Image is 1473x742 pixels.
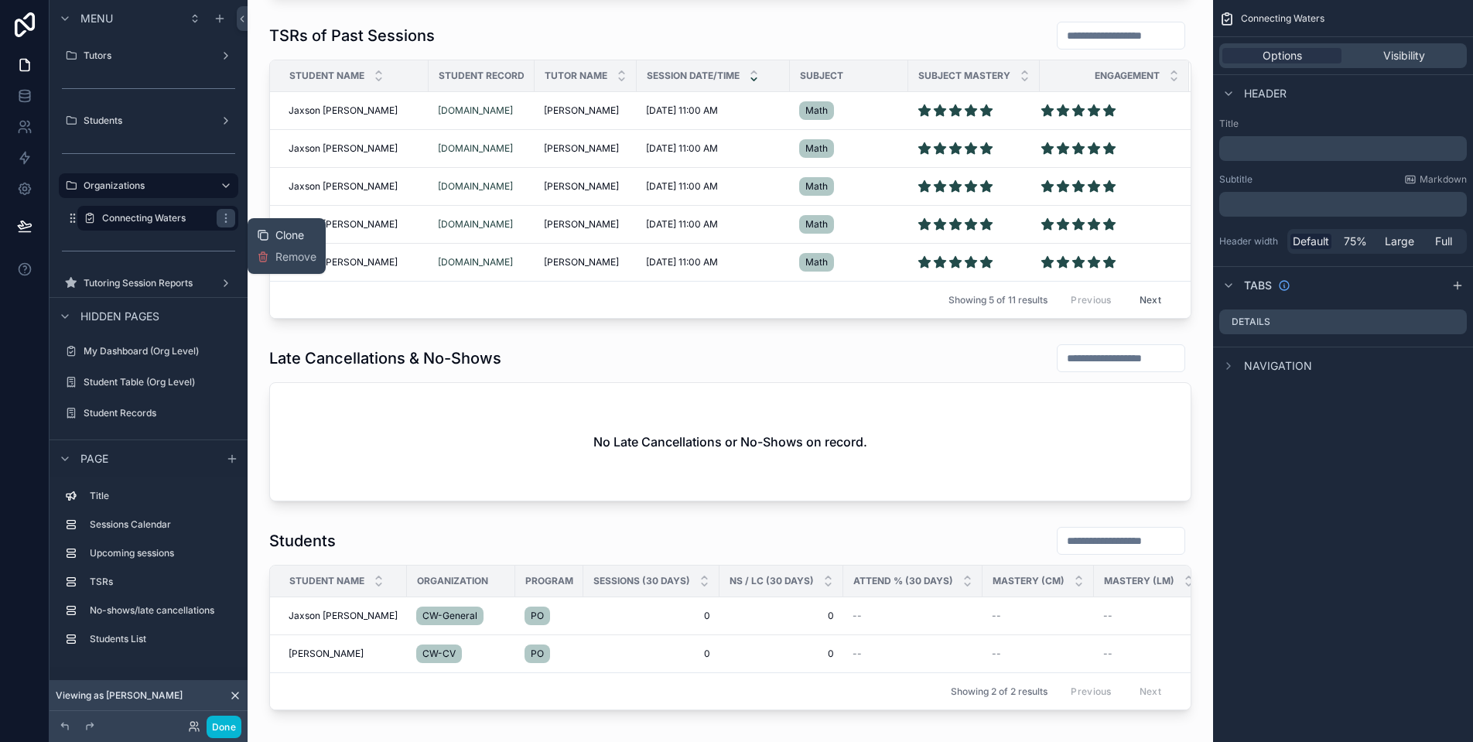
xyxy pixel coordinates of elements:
span: Navigation [1244,358,1312,374]
span: Organization [417,575,488,587]
span: 75% [1344,234,1367,249]
span: Student Name [289,70,364,82]
div: scrollable content [1219,192,1467,217]
label: Organizations [84,180,207,192]
span: Subject [800,70,843,82]
span: Hidden pages [80,309,159,324]
a: Student Table (Org Level) [59,370,238,395]
label: Student Records [84,407,235,419]
label: Upcoming sessions [90,547,232,559]
label: Students [84,115,214,127]
span: Mastery (LM) [1104,575,1174,587]
label: Sessions Calendar [90,518,232,531]
span: NS / LC (30 Days) [730,575,814,587]
span: Connecting Waters [1241,12,1324,25]
a: Markdown [1404,173,1467,186]
a: Connecting Waters [77,206,238,231]
label: Details [1232,316,1270,328]
label: Student Table (Org Level) [84,376,235,388]
span: Default [1293,234,1329,249]
span: Options [1263,48,1302,63]
label: Students List [90,633,232,645]
button: Next [1129,288,1172,312]
span: Engagement [1095,70,1160,82]
span: Program [525,575,573,587]
label: My Dashboard (Org Level) [84,345,235,357]
span: Visibility [1383,48,1425,63]
span: Student Record [439,70,525,82]
span: Tabs [1244,278,1272,293]
label: No-shows/late cancellations [90,604,232,617]
span: Sessions (30 Days) [593,575,690,587]
span: Mastery (CM) [993,575,1065,587]
a: Organizations [59,173,238,198]
span: Remove [275,249,316,265]
label: Tutors [84,50,214,62]
span: Header [1244,86,1287,101]
span: Student Name [289,575,364,587]
span: Full [1435,234,1452,249]
label: Subtitle [1219,173,1253,186]
span: Markdown [1420,173,1467,186]
a: Tutoring Session Reports [59,271,238,296]
a: Students [59,108,238,133]
button: Clone [257,227,316,243]
span: Large [1385,234,1414,249]
a: My Dashboard (Org Level) [59,339,238,364]
span: Page [80,451,108,467]
label: Header width [1219,235,1281,248]
span: Menu [80,11,113,26]
span: Showing 2 of 2 results [951,686,1048,698]
span: Showing 5 of 11 results [948,294,1048,306]
span: Attend % (30 Days) [853,575,953,587]
label: Tutoring Session Reports [84,277,214,289]
span: Tutor Name [545,70,607,82]
span: Subject Mastery [918,70,1010,82]
span: Viewing as [PERSON_NAME] [56,689,183,702]
label: Title [90,490,232,502]
div: scrollable content [1219,136,1467,161]
button: Done [207,716,241,738]
div: scrollable content [50,477,248,667]
label: Title [1219,118,1467,130]
button: Remove [257,249,316,265]
span: Session Date/Time [647,70,740,82]
label: TSRs [90,576,232,588]
span: Clone [275,227,304,243]
label: Connecting Waters [102,212,207,224]
a: Student Records [59,401,238,426]
a: Tutors [59,43,238,68]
